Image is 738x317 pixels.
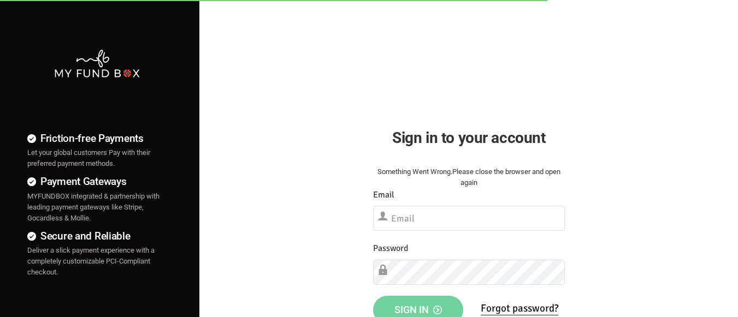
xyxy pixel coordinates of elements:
img: mfbwhite.png [54,49,141,79]
input: Email [373,206,565,231]
h4: Payment Gateways [27,174,167,189]
label: Email [373,188,394,202]
div: Something Went Wrong.Please close the browser and open again [373,166,565,188]
a: Forgot password? [481,302,558,315]
span: Deliver a slick payment experience with a completely customizable PCI-Compliant checkout. [27,246,155,276]
span: MYFUNDBOX integrated & partnership with leading payment gateways like Stripe, Gocardless & Mollie. [27,192,160,222]
label: Password [373,242,408,255]
h4: Secure and Reliable [27,228,167,244]
span: Sign in [394,304,442,315]
h2: Sign in to your account [373,126,565,149]
h4: Friction-free Payments [27,130,167,146]
span: Let your global customers Pay with their preferred payment methods. [27,148,150,168]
